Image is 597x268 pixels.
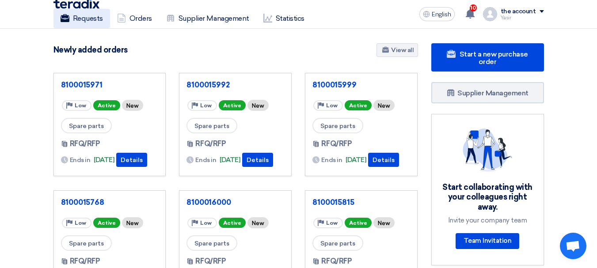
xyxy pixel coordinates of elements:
[194,122,229,130] font: Spare parts
[61,198,159,207] a: 8100015768
[448,216,527,224] font: Invite your company team
[94,156,114,164] font: [DATE]
[126,102,139,109] font: New
[116,153,147,167] button: Details
[194,240,229,247] font: Spare parts
[242,153,273,167] button: Details
[186,198,284,207] a: 8100016000
[61,80,159,89] a: 8100015971
[126,220,139,226] font: New
[346,156,366,164] font: [DATE]
[186,80,229,89] font: 8100015992
[75,220,86,226] font: Low
[456,233,520,249] a: Team Invitation
[186,198,231,207] font: 8100016000
[70,156,91,164] font: Ends in
[247,156,269,164] font: Details
[378,220,390,226] font: New
[312,80,356,89] font: 8100015999
[98,102,116,109] font: Active
[75,102,86,109] font: Low
[501,8,536,15] font: the account
[179,14,249,23] font: Supplier Management
[70,140,100,148] font: RFQ/RFP
[110,9,159,28] a: Orders
[326,102,338,109] font: Low
[73,14,103,23] font: Requests
[321,156,342,164] font: Ends in
[320,122,355,130] font: Spare parts
[312,198,410,207] a: 8100015815
[560,233,586,259] div: Open chat
[312,80,410,89] a: 8100015999
[419,7,455,21] button: English
[195,156,216,164] font: Ends in
[121,156,143,164] font: Details
[220,156,240,164] font: [DATE]
[223,102,241,109] font: Active
[53,45,128,55] font: Newly added orders
[252,102,264,109] font: New
[200,220,212,226] font: Low
[276,14,304,23] font: Statistics
[470,5,476,11] font: 10
[431,82,544,103] a: Supplier Management
[501,15,511,21] font: Yasir
[373,156,395,164] font: Details
[98,220,116,226] font: Active
[432,11,451,18] font: English
[186,80,284,89] a: 8100015992
[463,128,512,172] img: invite_your_team.svg
[464,237,512,245] font: Team Invitation
[326,220,338,226] font: Low
[378,102,390,109] font: New
[53,9,110,28] a: Requests
[312,198,354,207] font: 8100015815
[349,220,367,226] font: Active
[256,9,312,28] a: Statistics
[483,7,497,21] img: profile_test.png
[61,198,104,207] font: 8100015768
[200,102,212,109] font: Low
[69,122,104,130] font: Spare parts
[159,9,256,28] a: Supplier Management
[368,153,399,167] button: Details
[376,43,418,57] a: View all
[223,220,241,226] font: Active
[349,102,367,109] font: Active
[457,89,529,97] font: Supplier Management
[252,220,264,226] font: New
[70,257,100,265] font: RFQ/RFP
[321,257,352,265] font: RFQ/RFP
[69,240,104,247] font: Spare parts
[460,50,528,66] font: Start a new purchase order
[129,14,152,23] font: Orders
[195,140,226,148] font: RFQ/RFP
[391,46,414,54] font: View all
[442,182,532,212] font: Start collaborating with your colleagues right away.
[61,80,103,89] font: 8100015971
[195,257,226,265] font: RFQ/RFP
[320,240,355,247] font: Spare parts
[321,140,352,148] font: RFQ/RFP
